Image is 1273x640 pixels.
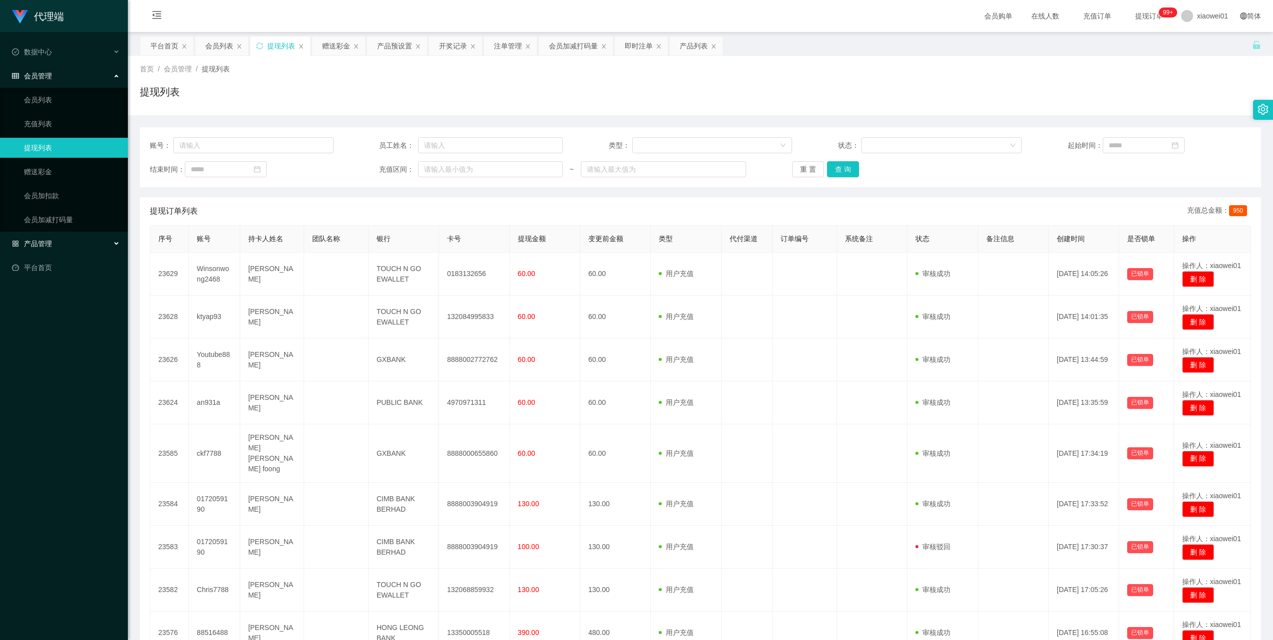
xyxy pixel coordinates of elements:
[625,36,653,55] div: 即时注单
[369,569,439,612] td: TOUCH N GO EWALLET
[1130,12,1168,19] span: 提现订单
[1182,390,1241,398] span: 操作人：xiaowei01
[24,162,120,182] a: 赠送彩金
[150,338,189,381] td: 23626
[189,424,240,483] td: ckf7788
[915,586,950,594] span: 审核成功
[140,0,174,32] i: 图标: menu-fold
[418,161,563,177] input: 请输入最小值为
[240,253,305,296] td: [PERSON_NAME]
[24,138,120,158] a: 提现列表
[580,381,651,424] td: 60.00
[439,483,509,526] td: 8888003904919
[369,253,439,296] td: TOUCH N GO EWALLET
[518,629,539,637] span: 390.00
[1240,12,1247,19] i: 图标: global
[494,36,522,55] div: 注单管理
[150,483,189,526] td: 23584
[1258,104,1269,115] i: 图标: setting
[240,424,305,483] td: [PERSON_NAME] [PERSON_NAME] foong
[12,48,19,55] i: 图标: check-circle-o
[1182,441,1241,449] span: 操作人：xiaowei01
[439,338,509,381] td: 8888002772762
[240,338,305,381] td: [PERSON_NAME]
[189,569,240,612] td: Chris7788
[189,381,240,424] td: an931a
[580,424,651,483] td: 60.00
[1182,501,1214,517] button: 删 除
[518,235,546,243] span: 提现金额
[173,137,334,153] input: 请输入
[202,65,230,73] span: 提现列表
[838,140,861,151] span: 状态：
[1182,578,1241,586] span: 操作人：xiaowei01
[236,43,242,49] i: 图标: close
[240,296,305,338] td: [PERSON_NAME]
[439,424,509,483] td: 8888000655860
[518,355,535,363] span: 60.00
[549,36,598,55] div: 会员加减打码量
[601,43,607,49] i: 图标: close
[24,90,120,110] a: 会员列表
[915,500,950,508] span: 审核成功
[780,142,786,149] i: 图标: down
[1182,357,1214,373] button: 删 除
[659,398,694,406] span: 用户充值
[1057,235,1085,243] span: 创建时间
[150,296,189,338] td: 23628
[1049,569,1119,612] td: [DATE] 17:05:26
[24,114,120,134] a: 充值列表
[369,296,439,338] td: TOUCH N GO EWALLET
[1068,140,1103,151] span: 起始时间：
[322,36,350,55] div: 赠送彩金
[1182,544,1214,560] button: 删 除
[312,235,340,243] span: 团队名称
[439,381,509,424] td: 4970971311
[150,36,178,55] div: 平台首页
[256,42,263,49] i: 图标: sync
[150,205,198,217] span: 提现订单列表
[379,140,418,151] span: 员工姓名：
[189,526,240,569] td: 0172059190
[659,449,694,457] span: 用户充值
[24,186,120,206] a: 会员加扣款
[150,140,173,151] span: 账号：
[915,398,950,406] span: 审核成功
[1127,397,1153,409] button: 已锁单
[518,500,539,508] span: 130.00
[1127,268,1153,280] button: 已锁单
[150,253,189,296] td: 23629
[518,398,535,406] span: 60.00
[1187,205,1251,217] div: 充值总金额：
[369,526,439,569] td: CIMB BANK BERHAD
[1049,424,1119,483] td: [DATE] 17:34:19
[439,253,509,296] td: 0183132656
[24,210,120,230] a: 会员加减打码量
[1182,305,1241,313] span: 操作人：xiaowei01
[1049,338,1119,381] td: [DATE] 13:44:59
[369,483,439,526] td: CIMB BANK BERHAD
[189,483,240,526] td: 0172059190
[659,629,694,637] span: 用户充值
[240,526,305,569] td: [PERSON_NAME]
[518,586,539,594] span: 130.00
[609,140,632,151] span: 类型：
[659,313,694,320] span: 用户充值
[1172,142,1179,149] i: 图标: calendar
[1078,12,1116,19] span: 充值订单
[369,424,439,483] td: GXBANK
[1182,271,1214,287] button: 删 除
[189,338,240,381] td: Youtube888
[1159,7,1177,17] sup: 1200
[1127,584,1153,596] button: 已锁单
[1182,347,1241,355] span: 操作人：xiaowei01
[164,65,192,73] span: 会员管理
[369,381,439,424] td: PUBLIC BANK
[845,235,873,243] span: 系统备注
[1182,587,1214,603] button: 删 除
[580,253,651,296] td: 60.00
[369,338,439,381] td: GXBANK
[1127,311,1153,323] button: 已锁单
[518,313,535,320] span: 60.00
[915,313,950,320] span: 审核成功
